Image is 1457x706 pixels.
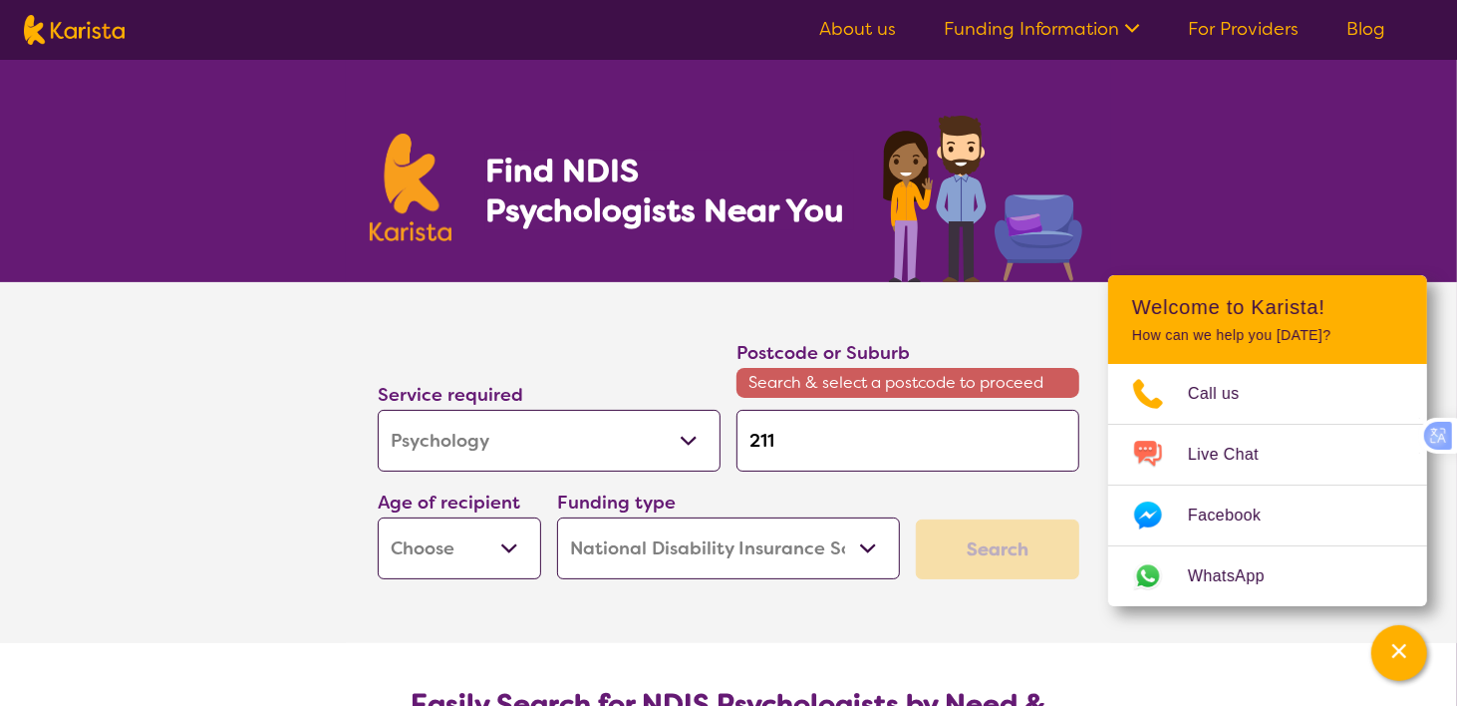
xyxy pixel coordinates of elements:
[944,17,1140,41] a: Funding Information
[1108,364,1427,606] ul: Choose channel
[736,410,1079,472] input: Type
[557,491,676,515] label: Funding type
[1371,625,1427,681] button: Channel Menu
[485,151,854,230] h1: Find NDIS Psychologists Near You
[378,383,523,407] label: Service required
[1188,17,1299,41] a: For Providers
[1188,501,1285,530] span: Facebook
[1188,379,1264,409] span: Call us
[1188,440,1283,470] span: Live Chat
[24,15,125,45] img: Karista logo
[1132,327,1403,344] p: How can we help you [DATE]?
[876,108,1087,282] img: psychology
[370,134,451,241] img: Karista logo
[1108,546,1427,606] a: Web link opens in a new tab.
[1346,17,1385,41] a: Blog
[819,17,896,41] a: About us
[1188,561,1289,591] span: WhatsApp
[1108,275,1427,606] div: Channel Menu
[1132,295,1403,319] h2: Welcome to Karista!
[736,368,1079,398] span: Search & select a postcode to proceed
[378,491,520,515] label: Age of recipient
[736,341,910,365] label: Postcode or Suburb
